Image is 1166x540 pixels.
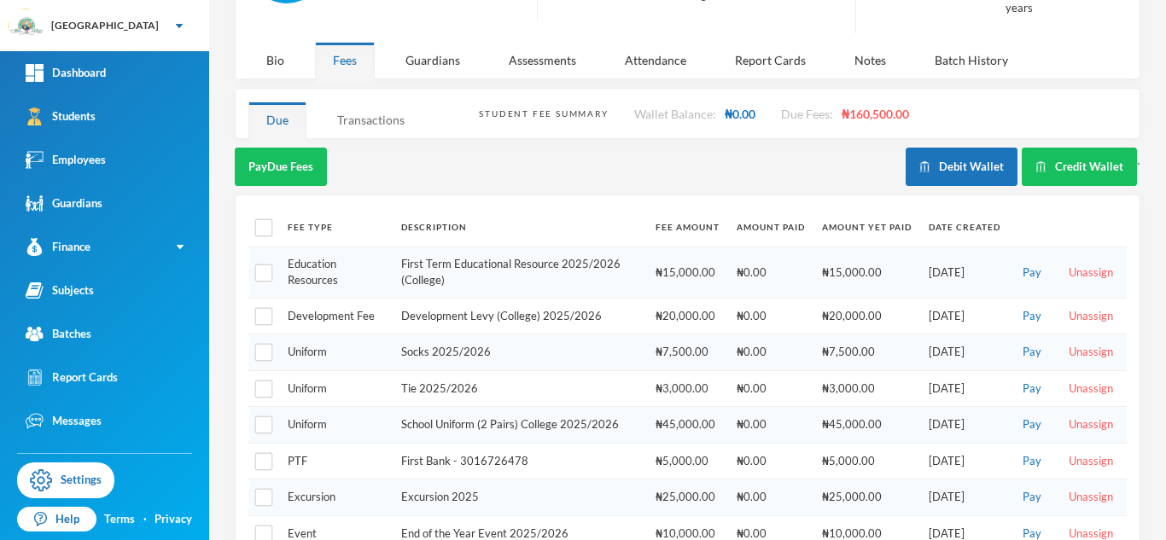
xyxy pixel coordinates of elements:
div: Subjects [26,282,94,299]
button: Pay [1017,307,1046,326]
td: Development Fee [279,298,393,334]
th: Fee Type [279,208,393,247]
td: ₦0.00 [728,443,813,479]
a: Settings [17,462,114,498]
td: Uniform [279,370,393,407]
button: PayDue Fees [235,148,327,186]
div: Attendance [607,42,704,78]
td: ₦25,000.00 [647,479,728,516]
img: logo [9,9,44,44]
button: Unassign [1064,264,1118,282]
div: Guardians [26,195,102,212]
button: Pay [1017,415,1046,434]
div: Report Cards [26,369,118,386]
div: Assessments [491,42,594,78]
div: Finance [26,238,90,256]
td: ₦15,000.00 [813,247,920,298]
div: Transactions [319,102,423,138]
th: Amount Yet Paid [813,208,920,247]
div: Fees [315,42,375,78]
td: [DATE] [920,479,1009,516]
div: · [143,511,147,528]
div: Students [26,107,96,125]
button: Pay [1017,343,1046,362]
button: Unassign [1064,452,1118,471]
td: [DATE] [920,443,1009,479]
div: Batches [26,325,91,343]
td: ₦45,000.00 [813,407,920,444]
button: Unassign [1064,415,1118,434]
span: ₦0.00 [725,107,755,121]
div: Dashboard [26,64,106,82]
th: Description [393,208,647,247]
td: First Term Educational Resource 2025/2026 (College) [393,247,647,298]
th: Date Created [920,208,1009,247]
div: Report Cards [717,42,824,78]
td: ₦0.00 [728,334,813,371]
button: Pay [1017,264,1046,282]
div: Guardians [388,42,478,78]
div: Student Fee Summary [479,107,608,120]
th: Fee Amount [647,208,728,247]
td: ₦3,000.00 [647,370,728,407]
span: ₦160,500.00 [842,107,909,121]
td: Uniform [279,334,393,371]
td: Excursion 2025 [393,479,647,516]
button: Unassign [1064,307,1118,326]
td: [DATE] [920,334,1009,371]
td: ₦0.00 [728,298,813,334]
th: Amount Paid [728,208,813,247]
td: Development Levy (College) 2025/2026 [393,298,647,334]
td: ₦5,000.00 [813,443,920,479]
td: ₦0.00 [728,370,813,407]
div: Messages [26,412,102,430]
td: [DATE] [920,298,1009,334]
td: ₦0.00 [728,407,813,444]
td: ₦0.00 [728,479,813,516]
td: ₦7,500.00 [647,334,728,371]
td: Education Resources [279,247,393,298]
a: Terms [104,511,135,528]
span: Wallet Balance: [634,107,716,121]
td: ₦20,000.00 [813,298,920,334]
div: ` [906,148,1140,186]
td: First Bank - 3016726478 [393,443,647,479]
div: Bio [248,42,302,78]
td: School Uniform (2 Pairs) College 2025/2026 [393,407,647,444]
td: PTF [279,443,393,479]
button: Pay [1017,452,1046,471]
button: Pay [1017,380,1046,398]
td: ₦0.00 [728,247,813,298]
td: ₦3,000.00 [813,370,920,407]
div: [GEOGRAPHIC_DATA] [51,18,159,33]
div: Notes [837,42,904,78]
a: Privacy [154,511,192,528]
td: Tie 2025/2026 [393,370,647,407]
div: Due [248,102,306,138]
td: Uniform [279,407,393,444]
td: [DATE] [920,247,1009,298]
td: Excursion [279,479,393,516]
td: ₦20,000.00 [647,298,728,334]
div: Batch History [917,42,1026,78]
td: ₦45,000.00 [647,407,728,444]
button: Unassign [1064,343,1118,362]
td: Socks 2025/2026 [393,334,647,371]
button: Unassign [1064,380,1118,398]
button: Credit Wallet [1022,148,1137,186]
td: [DATE] [920,370,1009,407]
td: ₦5,000.00 [647,443,728,479]
div: Employees [26,151,106,169]
span: Due Fees: [781,107,833,121]
button: Debit Wallet [906,148,1017,186]
button: Unassign [1064,488,1118,507]
td: ₦15,000.00 [647,247,728,298]
button: Pay [1017,488,1046,507]
td: ₦7,500.00 [813,334,920,371]
td: ₦25,000.00 [813,479,920,516]
a: Help [17,507,96,532]
td: [DATE] [920,407,1009,444]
